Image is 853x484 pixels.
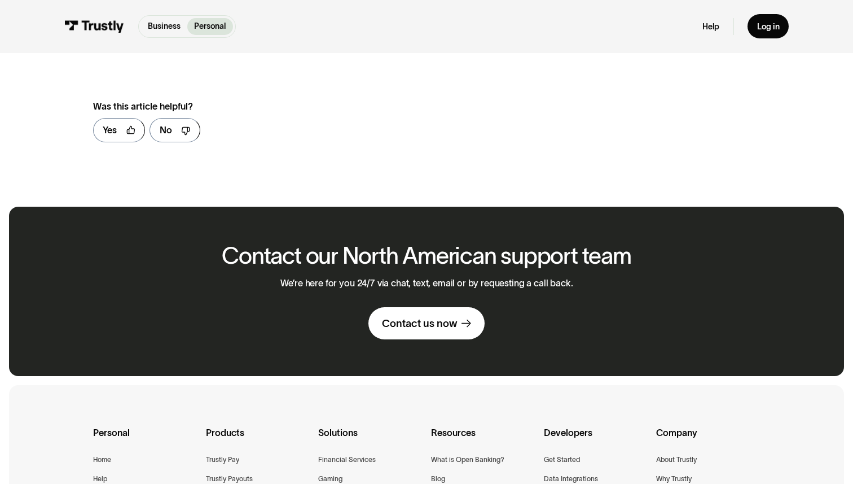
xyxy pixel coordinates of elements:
a: Yes [93,118,145,142]
div: Contact us now [382,317,457,330]
a: About Trustly [656,454,697,466]
a: Personal [187,18,232,35]
div: Yes [103,123,117,137]
div: Personal [93,425,197,454]
div: No [160,123,172,137]
a: Log in [748,14,789,38]
a: No [150,118,200,142]
a: Business [141,18,187,35]
a: Get Started [544,454,580,466]
a: Contact us now [368,307,485,339]
a: Home [93,454,111,466]
p: Personal [194,20,226,32]
a: Trustly Pay [206,454,239,466]
div: Company [656,425,760,454]
img: Trustly Logo [64,20,124,33]
h2: Contact our North American support team [222,243,631,269]
a: Financial Services [318,454,376,466]
a: What is Open Banking? [431,454,504,466]
div: Solutions [318,425,422,454]
div: Was this article helpful? [93,99,498,113]
div: Resources [431,425,535,454]
p: We’re here for you 24/7 via chat, text, email or by requesting a call back. [280,278,573,289]
div: Products [206,425,310,454]
p: Business [148,20,181,32]
div: Developers [544,425,648,454]
a: Help [702,21,719,32]
div: Log in [757,21,780,32]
